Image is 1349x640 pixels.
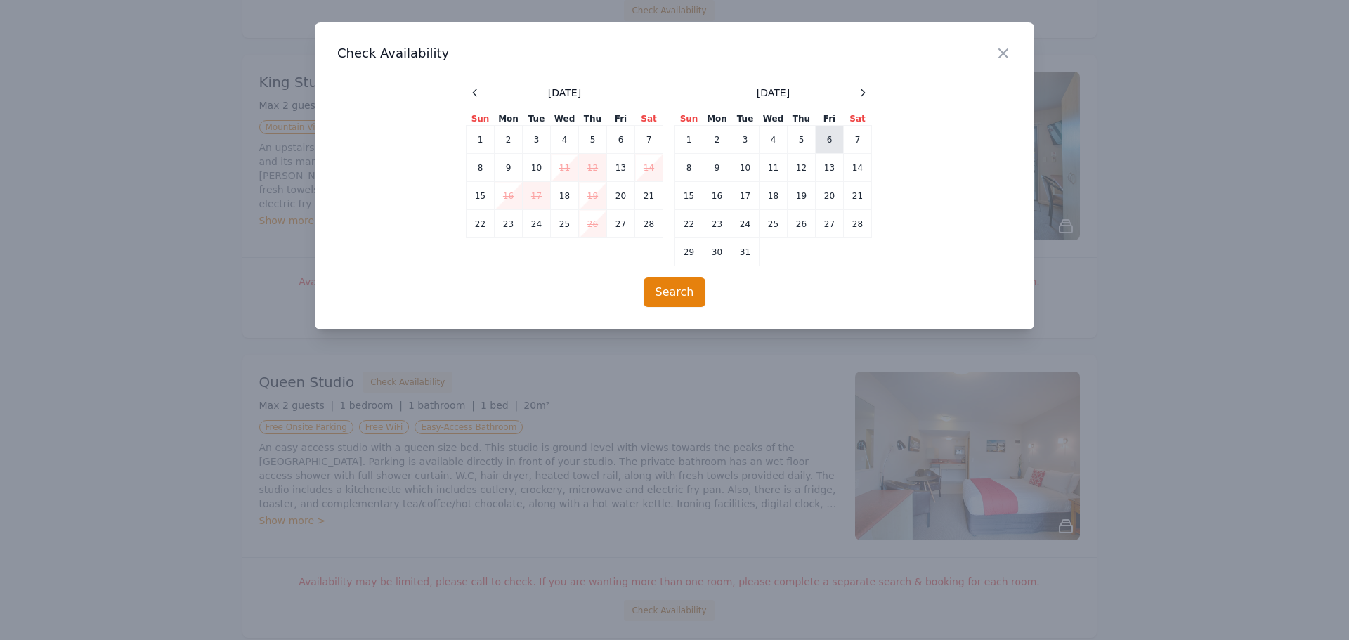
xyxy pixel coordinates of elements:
[760,182,788,210] td: 18
[495,154,523,182] td: 9
[760,154,788,182] td: 11
[337,45,1012,62] h3: Check Availability
[467,154,495,182] td: 8
[644,277,706,307] button: Search
[675,238,703,266] td: 29
[607,210,635,238] td: 27
[816,182,844,210] td: 20
[788,154,816,182] td: 12
[788,126,816,154] td: 5
[703,126,731,154] td: 2
[495,112,523,126] th: Mon
[816,126,844,154] td: 6
[760,126,788,154] td: 4
[607,126,635,154] td: 6
[703,238,731,266] td: 30
[675,126,703,154] td: 1
[757,86,790,100] span: [DATE]
[731,126,760,154] td: 3
[495,126,523,154] td: 2
[551,154,579,182] td: 11
[635,126,663,154] td: 7
[579,112,607,126] th: Thu
[607,154,635,182] td: 13
[551,182,579,210] td: 18
[579,182,607,210] td: 19
[579,126,607,154] td: 5
[844,182,872,210] td: 21
[523,126,551,154] td: 3
[844,112,872,126] th: Sat
[731,238,760,266] td: 31
[788,112,816,126] th: Thu
[675,182,703,210] td: 15
[731,182,760,210] td: 17
[703,154,731,182] td: 9
[675,210,703,238] td: 22
[579,210,607,238] td: 26
[635,182,663,210] td: 21
[635,210,663,238] td: 28
[523,112,551,126] th: Tue
[551,126,579,154] td: 4
[635,112,663,126] th: Sat
[675,112,703,126] th: Sun
[731,112,760,126] th: Tue
[760,112,788,126] th: Wed
[467,182,495,210] td: 15
[607,182,635,210] td: 20
[551,112,579,126] th: Wed
[548,86,581,100] span: [DATE]
[816,112,844,126] th: Fri
[844,210,872,238] td: 28
[788,210,816,238] td: 26
[635,154,663,182] td: 14
[844,154,872,182] td: 14
[816,154,844,182] td: 13
[703,182,731,210] td: 16
[760,210,788,238] td: 25
[523,182,551,210] td: 17
[467,126,495,154] td: 1
[495,210,523,238] td: 23
[703,210,731,238] td: 23
[579,154,607,182] td: 12
[607,112,635,126] th: Fri
[844,126,872,154] td: 7
[523,154,551,182] td: 10
[731,154,760,182] td: 10
[788,182,816,210] td: 19
[816,210,844,238] td: 27
[551,210,579,238] td: 25
[467,210,495,238] td: 22
[731,210,760,238] td: 24
[495,182,523,210] td: 16
[523,210,551,238] td: 24
[675,154,703,182] td: 8
[703,112,731,126] th: Mon
[467,112,495,126] th: Sun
